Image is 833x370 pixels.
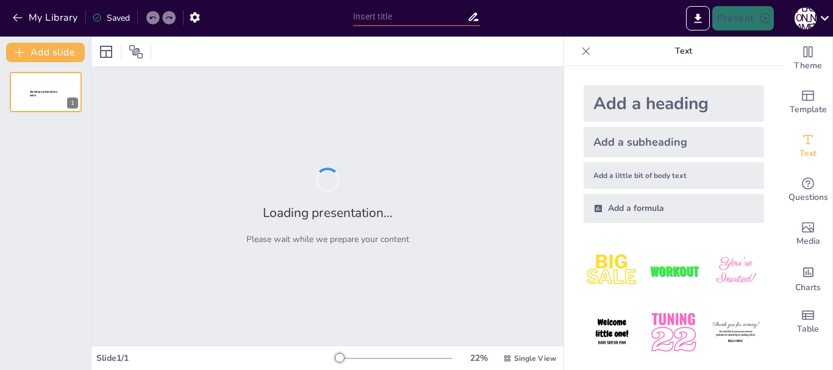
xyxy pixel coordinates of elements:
input: Insert title [353,8,467,26]
div: Get real-time input from your audience [784,168,832,212]
button: Export to PowerPoint [686,6,710,30]
div: Add a subheading [584,127,764,157]
div: Add charts and graphs [784,256,832,300]
div: 22 % [464,352,493,364]
p: Text [596,37,771,66]
img: 3.jpeg [707,243,764,299]
div: 1 [67,98,78,109]
div: Saved [92,12,130,24]
span: Charts [795,281,821,294]
div: Add a formula [584,194,764,223]
div: Layout [96,42,116,62]
span: Theme [794,59,822,73]
div: Add images, graphics, shapes or video [784,212,832,256]
div: Add ready made slides [784,80,832,124]
span: Template [790,103,827,116]
div: Add a little bit of body text [584,162,764,189]
div: 1 [10,72,82,112]
span: Position [129,44,143,59]
button: Present [712,6,773,30]
img: 1.jpeg [584,243,640,299]
p: Please wait while we prepare your content [246,233,409,245]
div: Add a heading [584,85,764,122]
div: [PERSON_NAME] [795,7,817,29]
div: Slide 1 / 1 [96,352,335,364]
h2: Loading presentation... [263,204,393,221]
span: Single View [514,354,556,363]
span: Media [796,235,820,248]
div: Add a table [784,300,832,344]
span: Table [797,322,819,336]
span: Questions [788,191,828,204]
button: [PERSON_NAME] [795,6,817,30]
button: Add slide [6,43,85,62]
img: 6.jpeg [707,304,764,361]
img: 2.jpeg [645,243,702,299]
img: 4.jpeg [584,304,640,361]
span: Sendsteps presentation editor [30,90,57,97]
span: Text [799,147,817,160]
img: 5.jpeg [645,304,702,361]
div: Change the overall theme [784,37,832,80]
button: My Library [9,8,83,27]
div: Add text boxes [784,124,832,168]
